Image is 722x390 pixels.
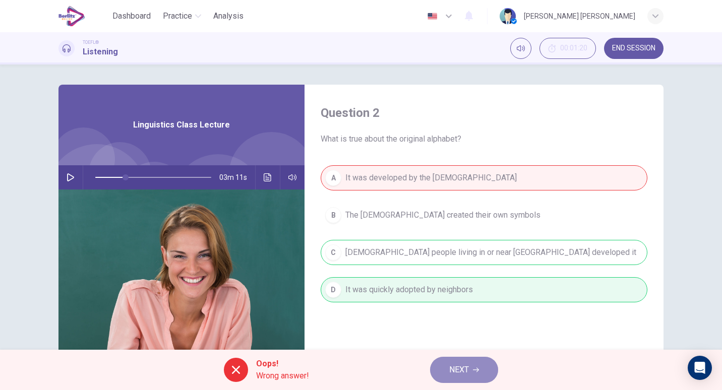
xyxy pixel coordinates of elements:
[688,356,712,380] div: Open Intercom Messenger
[539,38,596,59] button: 00:01:20
[612,44,655,52] span: END SESSION
[426,13,439,20] img: en
[209,7,248,25] button: Analysis
[83,46,118,58] h1: Listening
[58,6,108,26] a: EduSynch logo
[58,6,85,26] img: EduSynch logo
[510,38,531,59] div: Mute
[260,165,276,189] button: Click to see the audio transcription
[159,7,205,25] button: Practice
[321,105,647,121] h4: Question 2
[256,358,309,370] span: Oops!
[560,44,587,52] span: 00:01:20
[500,8,516,24] img: Profile picture
[524,10,635,22] div: [PERSON_NAME] [PERSON_NAME]
[83,39,99,46] span: TOEFL®
[219,165,255,189] span: 03m 11s
[321,133,647,145] span: What is true about the original alphabet?
[430,357,498,383] button: NEXT
[539,38,596,59] div: Hide
[604,38,664,59] button: END SESSION
[133,119,230,131] span: Linguistics Class Lecture
[256,370,309,382] span: Wrong answer!
[213,10,244,22] span: Analysis
[112,10,151,22] span: Dashboard
[449,363,469,377] span: NEXT
[108,7,155,25] button: Dashboard
[163,10,192,22] span: Practice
